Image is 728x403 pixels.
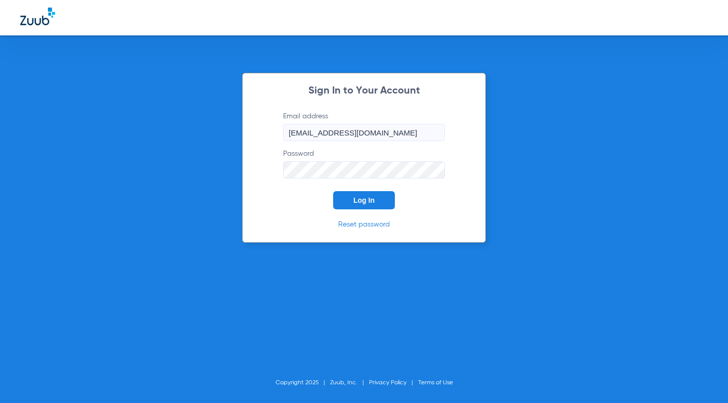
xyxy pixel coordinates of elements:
li: Copyright 2025 [276,378,330,388]
span: Log In [353,196,375,204]
h2: Sign In to Your Account [268,86,460,96]
input: Password [283,161,445,178]
a: Reset password [338,221,390,228]
label: Email address [283,111,445,141]
li: Zuub, Inc. [330,378,369,388]
input: Email address [283,124,445,141]
a: Privacy Policy [369,380,406,386]
label: Password [283,149,445,178]
button: Log In [333,191,395,209]
a: Terms of Use [418,380,453,386]
img: Zuub Logo [20,8,55,25]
